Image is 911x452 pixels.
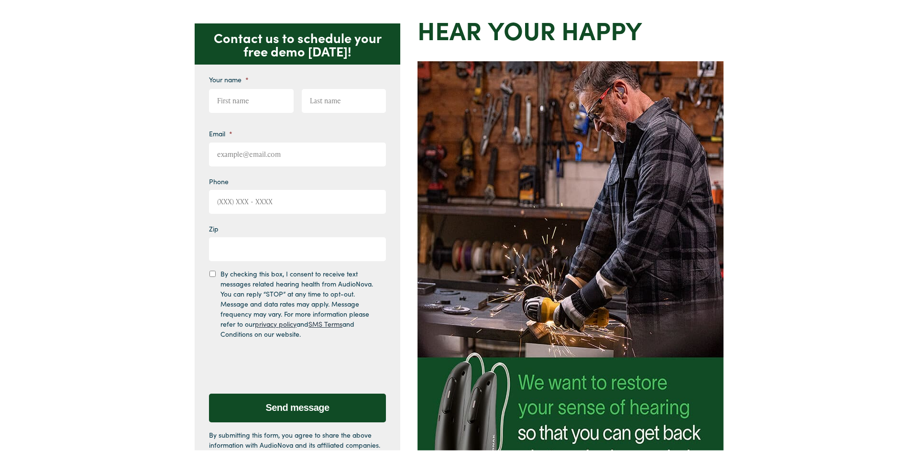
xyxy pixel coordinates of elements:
[209,87,294,111] input: First name
[209,188,386,212] input: (XXX) XXX - XXXX
[209,73,249,82] label: Your name
[220,267,377,337] label: By checking this box, I consent to receive text messages related hearing health from AudioNova. Y...
[308,317,342,327] a: SMS Terms
[209,175,229,184] label: Phone
[417,10,482,45] strong: Hear
[209,345,354,382] iframe: reCAPTCHA
[209,141,386,165] input: example@email.com
[255,317,296,327] a: privacy policy
[195,22,400,63] p: Contact us to schedule your free demo [DATE]!
[209,392,386,420] input: Send message
[488,10,642,45] strong: your Happy
[302,87,386,111] input: Last name
[209,127,232,136] label: Email
[209,222,219,231] label: Zip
